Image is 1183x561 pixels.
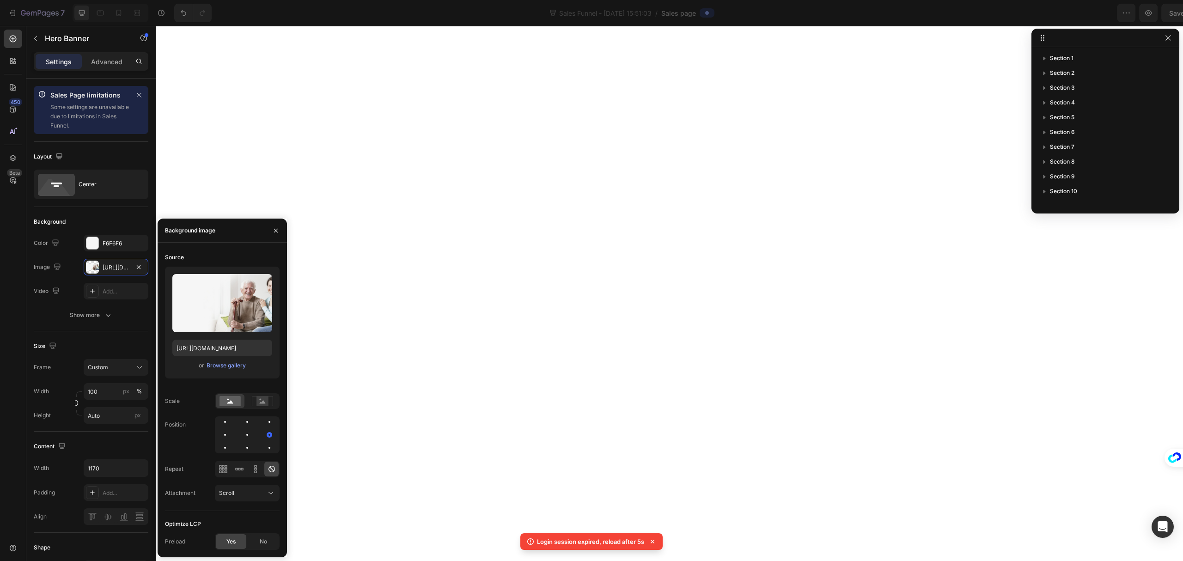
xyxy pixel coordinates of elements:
div: Open Intercom Messenger [1152,516,1174,538]
span: Section 10 [1050,187,1077,196]
span: Section 3 [1050,83,1075,92]
span: or [199,360,204,371]
div: Optimize LCP [165,520,201,528]
p: Login session expired, reload after 5s [537,537,644,546]
p: Some settings are unavailable due to limitations in Sales Funnel. [50,103,130,130]
div: Image [34,261,63,274]
div: Add... [103,287,146,296]
div: Shape [34,543,50,552]
span: Sales Funnel - [DATE] 15:51:03 [557,8,653,18]
div: Color [34,237,61,250]
iframe: Design area [156,26,1183,561]
button: Publish [1122,4,1160,22]
div: Video [34,285,61,298]
input: px% [84,383,148,400]
p: Settings [46,57,72,67]
div: Preload [165,537,185,546]
div: Attachment [165,489,195,497]
label: Frame [34,363,51,372]
span: Section 5 [1050,113,1074,122]
span: Section 9 [1050,172,1075,181]
img: preview-image [172,274,272,332]
span: Section 2 [1050,68,1074,78]
div: F6F6F6 [103,239,146,248]
div: px [123,387,129,396]
span: Section 7 [1050,142,1074,152]
div: Width [34,464,49,472]
button: px [134,386,145,397]
div: % [136,387,142,396]
div: [URL][DOMAIN_NAME] [103,263,129,272]
div: Scale [165,397,180,405]
input: px [84,407,148,424]
p: Sales Page limitations [50,90,130,101]
div: Source [165,253,184,262]
div: Publish [1129,8,1153,18]
span: px [134,412,141,419]
div: Padding [34,488,55,497]
div: Center [79,174,135,195]
div: Background [34,218,66,226]
span: Yes [226,537,236,546]
div: Size [34,340,58,353]
span: Section 8 [1050,157,1075,166]
span: / [655,8,658,18]
div: 450 [9,98,22,106]
input: Auto [84,460,148,476]
span: No [260,537,267,546]
input: https://example.com/image.jpg [172,340,272,356]
div: Beta [7,169,22,177]
div: Background image [165,226,215,235]
span: Section 1 [1050,54,1073,63]
div: Add... [103,489,146,497]
span: Sales page [661,8,696,18]
div: Content [34,440,67,453]
div: Align [34,512,47,521]
p: Hero Banner [45,33,123,44]
button: Scroll [215,485,280,501]
button: % [121,386,132,397]
button: Show more [34,307,148,323]
div: Position [165,421,186,429]
div: Show more [70,311,113,320]
label: Width [34,387,49,396]
div: Layout [34,151,65,163]
p: 7 [61,7,65,18]
label: Height [34,411,51,420]
button: 7 [4,4,69,22]
span: Section 6 [1050,128,1075,137]
div: Undo/Redo [174,4,212,22]
span: Scroll [219,489,234,496]
button: Save [1087,4,1118,22]
div: Repeat [165,465,183,473]
span: Custom [88,363,108,372]
p: Advanced [91,57,122,67]
span: Section 4 [1050,98,1075,107]
button: Browse gallery [206,361,246,370]
span: Section 11 [1050,201,1076,211]
button: Custom [84,359,148,376]
span: Save [1095,9,1110,17]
